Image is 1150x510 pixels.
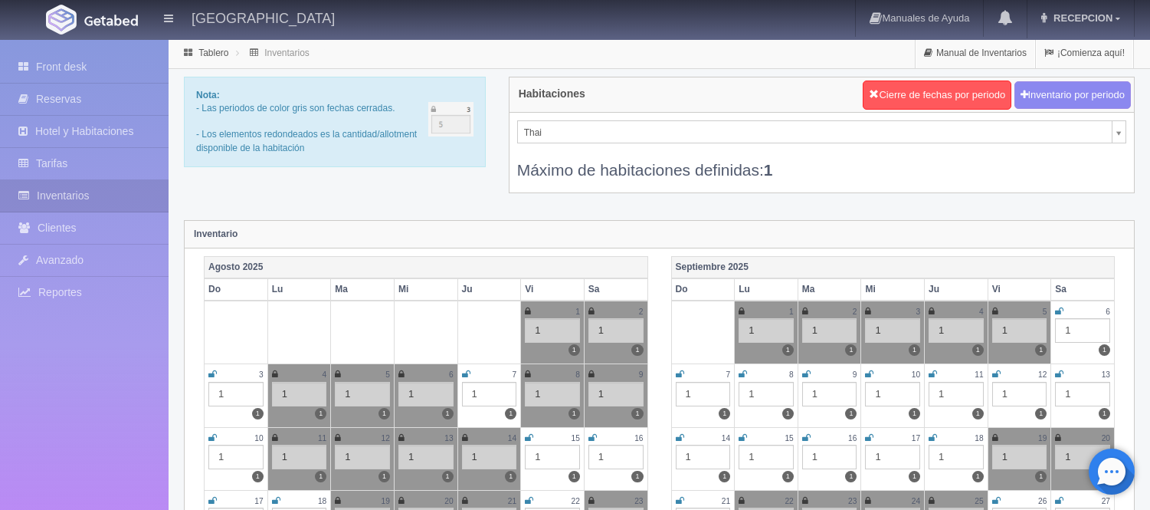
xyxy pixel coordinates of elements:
div: 1 [865,445,920,469]
div: 1 [462,445,517,469]
small: 22 [572,497,580,505]
div: 1 [398,382,454,406]
small: 16 [634,434,643,443]
label: 1 [845,344,857,356]
div: 1 [865,318,920,343]
small: 21 [508,497,516,505]
div: 1 [802,445,857,469]
small: 12 [1038,370,1047,379]
a: ¡Comienza aquí! [1036,38,1133,68]
small: 27 [1102,497,1110,505]
div: 1 [335,445,390,469]
a: Manual de Inventarios [916,38,1035,68]
a: Tablero [198,48,228,58]
label: 1 [568,408,580,420]
label: 1 [1099,344,1110,356]
th: Vi [521,278,585,301]
small: 2 [639,308,644,316]
small: 5 [385,370,390,379]
label: 1 [315,408,326,420]
div: 1 [1055,318,1110,343]
label: 1 [782,408,794,420]
th: Sa [1051,278,1115,301]
small: 18 [318,497,326,505]
small: 23 [848,497,857,505]
div: 1 [676,382,731,406]
th: Ju [457,278,521,301]
small: 23 [634,497,643,505]
small: 25 [975,497,983,505]
small: 19 [1038,434,1047,443]
small: 18 [975,434,983,443]
div: 1 [865,382,920,406]
label: 1 [252,408,264,420]
label: 1 [909,408,920,420]
small: 2 [853,308,857,316]
small: 9 [639,370,644,379]
div: 1 [525,445,580,469]
div: 1 [335,382,390,406]
label: 1 [909,471,920,482]
th: Ma [331,278,395,301]
small: 16 [848,434,857,443]
a: Thai [517,120,1126,143]
small: 12 [382,434,390,443]
div: 1 [739,445,794,469]
div: 1 [272,445,327,469]
small: 21 [722,497,730,505]
label: 1 [1035,344,1047,356]
label: 1 [972,471,984,482]
div: 1 [398,445,454,469]
button: Inventario por periodo [1014,81,1131,110]
small: 26 [1038,497,1047,505]
small: 10 [254,434,263,443]
div: 1 [272,382,327,406]
div: 1 [588,318,644,343]
div: 1 [208,382,264,406]
small: 17 [912,434,920,443]
b: Nota: [196,90,220,100]
small: 13 [444,434,453,443]
th: Ma [798,278,861,301]
th: Sa [584,278,647,301]
label: 1 [845,408,857,420]
small: 1 [789,308,794,316]
strong: Inventario [194,229,238,239]
th: Agosto 2025 [205,256,648,278]
label: 1 [631,344,643,356]
small: 17 [254,497,263,505]
th: Do [671,278,735,301]
div: Máximo de habitaciones definidas: [517,143,1126,181]
small: 1 [575,308,580,316]
small: 24 [912,497,920,505]
label: 1 [782,471,794,482]
label: 1 [1035,408,1047,420]
img: Getabed [46,5,77,35]
label: 1 [845,471,857,482]
div: 1 [992,445,1047,469]
div: 1 [739,318,794,343]
small: 4 [323,370,327,379]
th: Vi [988,278,1051,301]
label: 1 [378,408,390,420]
div: 1 [588,445,644,469]
small: 8 [575,370,580,379]
div: 1 [992,318,1047,343]
small: 6 [449,370,454,379]
div: 1 [739,382,794,406]
div: 1 [929,318,984,343]
button: Cierre de fechas por periodo [863,81,1011,110]
small: 3 [259,370,264,379]
label: 1 [631,408,643,420]
div: 1 [525,318,580,343]
small: 20 [1102,434,1110,443]
div: 1 [929,445,984,469]
small: 14 [722,434,730,443]
label: 1 [505,471,516,482]
div: 1 [802,382,857,406]
th: Lu [735,278,798,301]
div: 1 [1055,445,1110,469]
span: Thai [524,121,1106,144]
label: 1 [505,408,516,420]
small: 13 [1102,370,1110,379]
